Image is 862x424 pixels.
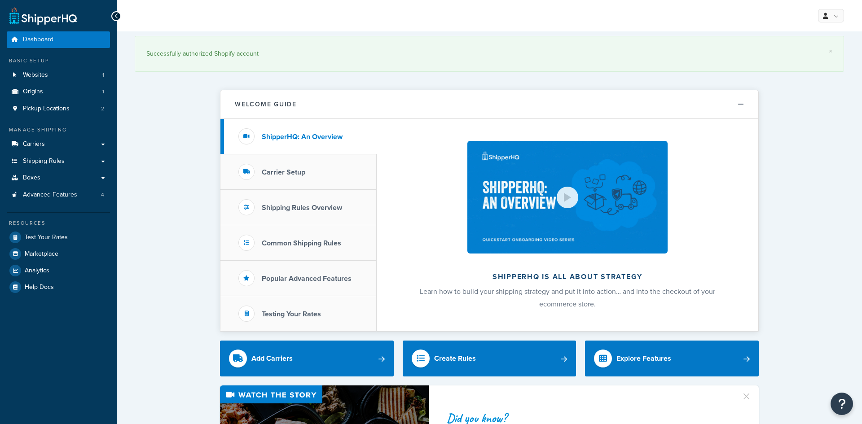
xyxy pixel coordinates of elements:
[251,352,293,365] div: Add Carriers
[7,136,110,153] a: Carriers
[7,31,110,48] a: Dashboard
[25,267,49,275] span: Analytics
[7,229,110,245] a: Test Your Rates
[220,90,758,119] button: Welcome Guide
[262,168,305,176] h3: Carrier Setup
[831,393,853,415] button: Open Resource Center
[7,67,110,83] a: Websites1
[403,341,576,376] a: Create Rules
[23,174,40,182] span: Boxes
[7,83,110,100] a: Origins1
[7,246,110,262] a: Marketplace
[420,286,715,309] span: Learn how to build your shipping strategy and put it into action… and into the checkout of your e...
[7,153,110,170] a: Shipping Rules
[101,105,104,113] span: 2
[262,239,341,247] h3: Common Shipping Rules
[262,133,343,141] h3: ShipperHQ: An Overview
[23,36,53,44] span: Dashboard
[220,341,394,376] a: Add Carriers
[7,67,110,83] li: Websites
[23,71,48,79] span: Websites
[235,101,297,108] h2: Welcome Guide
[25,234,68,241] span: Test Your Rates
[7,101,110,117] a: Pickup Locations2
[262,204,342,212] h3: Shipping Rules Overview
[434,352,476,365] div: Create Rules
[7,57,110,65] div: Basic Setup
[23,191,77,199] span: Advanced Features
[25,250,58,258] span: Marketplace
[25,284,54,291] span: Help Docs
[7,187,110,203] li: Advanced Features
[101,191,104,199] span: 4
[23,105,70,113] span: Pickup Locations
[7,170,110,186] a: Boxes
[7,219,110,227] div: Resources
[146,48,832,60] div: Successfully authorized Shopify account
[7,83,110,100] li: Origins
[23,140,45,148] span: Carriers
[23,157,65,165] span: Shipping Rules
[7,101,110,117] li: Pickup Locations
[7,126,110,134] div: Manage Shipping
[585,341,759,376] a: Explore Features
[829,48,832,55] a: ×
[7,262,110,279] a: Analytics
[616,352,671,365] div: Explore Features
[262,310,321,318] h3: Testing Your Rates
[467,141,668,254] img: ShipperHQ is all about strategy
[262,275,352,283] h3: Popular Advanced Features
[400,273,734,281] h2: ShipperHQ is all about strategy
[102,88,104,96] span: 1
[7,187,110,203] a: Advanced Features4
[7,279,110,295] a: Help Docs
[102,71,104,79] span: 1
[23,88,43,96] span: Origins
